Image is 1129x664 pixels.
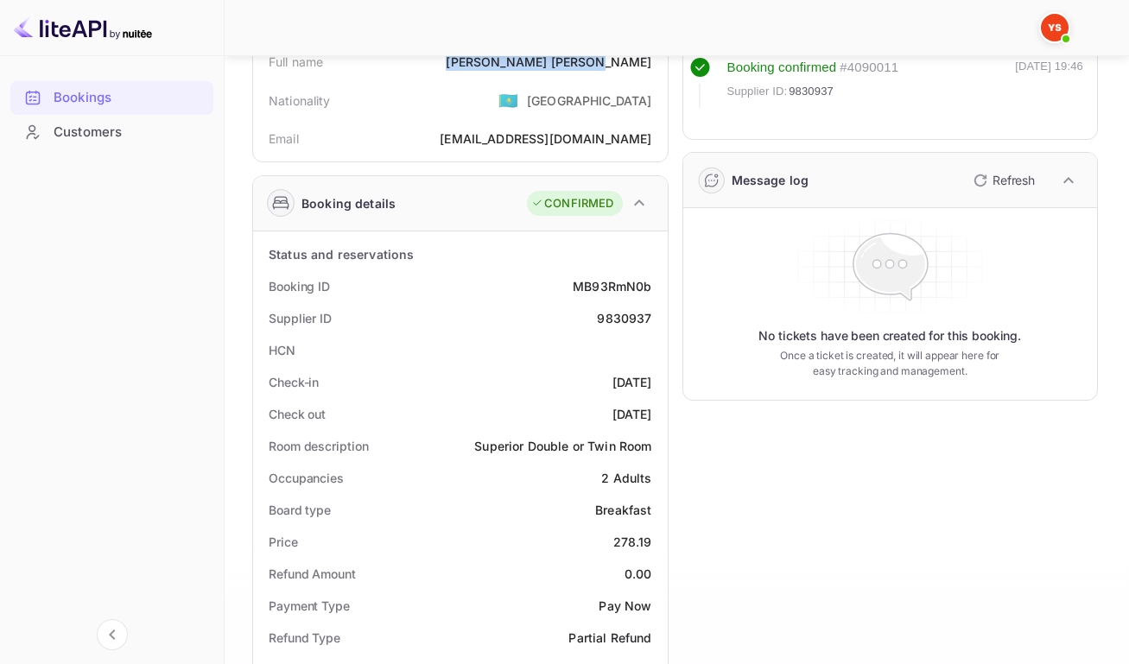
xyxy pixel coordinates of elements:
div: Full name [269,53,323,71]
div: Status and reservations [269,245,414,263]
div: Check out [269,405,326,423]
button: Refresh [963,167,1042,194]
div: 278.19 [613,533,652,551]
span: Supplier ID: [727,83,788,100]
div: Refund Type [269,629,340,647]
span: United States [498,85,518,116]
div: Message log [732,171,809,189]
div: Board type [269,501,331,519]
div: Nationality [269,92,331,110]
div: Occupancies [269,469,344,487]
div: HCN [269,341,295,359]
button: Collapse navigation [97,619,128,650]
p: Refresh [993,171,1035,189]
div: [DATE] [612,405,652,423]
div: Breakfast [595,501,651,519]
div: [EMAIL_ADDRESS][DOMAIN_NAME] [440,130,651,148]
div: [DATE] [612,373,652,391]
div: Booking confirmed [727,58,837,78]
div: [GEOGRAPHIC_DATA] [527,92,652,110]
div: Check-in [269,373,319,391]
p: No tickets have been created for this booking. [758,327,1021,345]
div: # 4090011 [840,58,898,78]
div: Customers [54,123,205,142]
div: MB93RmN0b [573,277,651,295]
div: 2 Adults [601,469,651,487]
div: Supplier ID [269,309,332,327]
div: Payment Type [269,597,350,615]
div: Room description [269,437,368,455]
div: Email [269,130,299,148]
div: [DATE] 19:46 [1015,58,1083,108]
div: Pay Now [599,597,651,615]
a: Customers [10,116,213,148]
div: Partial Refund [568,629,651,647]
div: Superior Double or Twin Room [474,437,651,455]
span: 9830937 [789,83,834,100]
div: Booking ID [269,277,330,295]
div: 0.00 [625,565,652,583]
div: Booking details [301,194,396,212]
div: Bookings [10,81,213,115]
div: Refund Amount [269,565,356,583]
div: 9830937 [597,309,651,327]
div: Price [269,533,298,551]
a: Bookings [10,81,213,113]
div: Customers [10,116,213,149]
div: CONFIRMED [531,195,613,212]
div: [PERSON_NAME] [PERSON_NAME] [446,53,651,71]
img: Yandex Support [1041,14,1069,41]
p: Once a ticket is created, it will appear here for easy tracking and management. [780,348,1000,379]
div: Bookings [54,88,205,108]
img: LiteAPI logo [14,14,152,41]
